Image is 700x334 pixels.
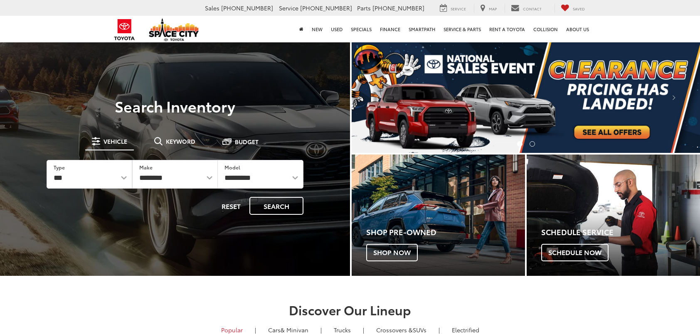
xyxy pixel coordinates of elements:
span: Saved [573,6,585,11]
label: Type [54,164,65,171]
h3: Search Inventory [35,98,315,114]
a: New [308,16,327,42]
span: Contact [523,6,542,11]
span: Parts [357,4,371,12]
div: carousel slide number 1 of 2 [352,42,700,153]
span: [PHONE_NUMBER] [372,4,424,12]
a: Service & Parts [439,16,485,42]
label: Make [139,164,153,171]
a: Schedule Service Schedule Now [527,155,700,276]
a: Home [295,16,308,42]
button: Reset [214,197,248,215]
a: SmartPath [404,16,439,42]
span: [PHONE_NUMBER] [221,4,273,12]
li: Go to slide number 1. [517,141,523,147]
a: My Saved Vehicles [555,4,591,13]
span: Sales [205,4,219,12]
a: About Us [562,16,593,42]
a: Map [474,4,503,13]
section: Carousel section with vehicle pictures - may contain disclaimers. [352,42,700,153]
li: Go to slide number 2. [530,141,535,147]
a: Specials [347,16,376,42]
span: Vehicle [104,138,127,144]
span: Budget [235,139,259,145]
div: Toyota [527,155,700,276]
img: Space City Toyota [149,18,199,41]
a: Contact [505,4,548,13]
img: Toyota [109,16,140,43]
label: Model [224,164,240,171]
span: [PHONE_NUMBER] [300,4,352,12]
a: Used [327,16,347,42]
button: Click to view next picture. [648,58,700,136]
h2: Discover Our Lineup [57,303,643,317]
span: & Minivan [281,326,308,334]
button: Click to view previous picture. [352,58,404,136]
a: Collision [529,16,562,42]
span: Keyword [166,138,195,144]
span: Shop Now [366,244,418,261]
h4: Schedule Service [541,228,700,236]
div: Toyota [352,155,525,276]
span: Service [279,4,298,12]
li: | [361,326,366,334]
button: Search [249,197,303,215]
span: Crossovers & [376,326,413,334]
span: Map [489,6,497,11]
a: Finance [376,16,404,42]
span: Service [451,6,466,11]
a: Service [434,4,472,13]
span: Schedule Now [541,244,609,261]
li: | [436,326,442,334]
a: Shop Pre-Owned Shop Now [352,155,525,276]
li: | [253,326,258,334]
li: | [318,326,324,334]
h4: Shop Pre-Owned [366,228,525,236]
a: Rent a Toyota [485,16,529,42]
img: Clearance Pricing Has Landed [352,42,700,153]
